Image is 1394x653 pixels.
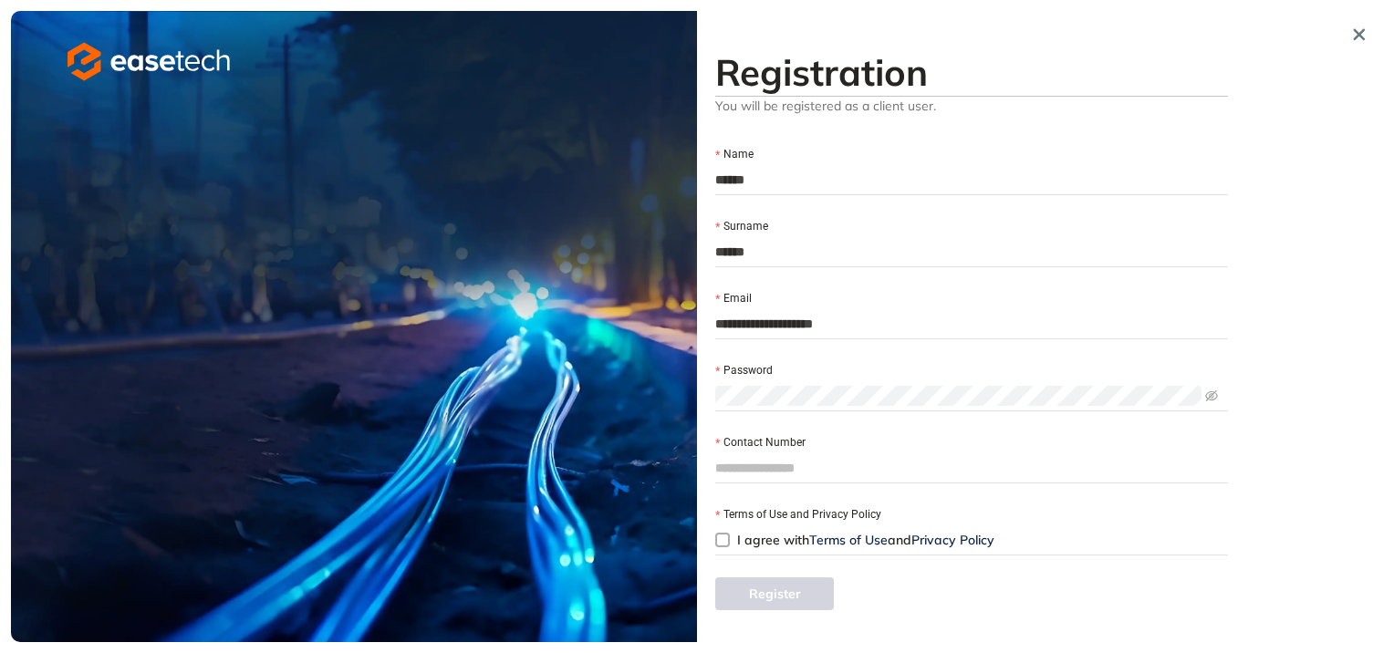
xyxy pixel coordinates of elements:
label: Password [715,362,773,379]
h2: Registration [715,50,1228,94]
input: Name [715,166,1228,193]
label: Surname [715,218,768,235]
img: cover image [11,11,697,642]
label: Contact Number [715,434,806,451]
span: I agree with and [737,532,994,548]
label: Name [715,146,754,163]
a: Privacy Policy [911,532,994,548]
span: You will be registered as a client user. [715,97,1228,114]
label: Terms of Use and Privacy Policy [715,506,881,523]
input: Password [715,386,1202,406]
a: Terms of Use [809,532,888,548]
input: Surname [715,238,1228,265]
span: eye-invisible [1205,389,1218,402]
label: Email [715,290,752,307]
input: Email [715,310,1228,337]
input: Contact Number [715,454,1228,482]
